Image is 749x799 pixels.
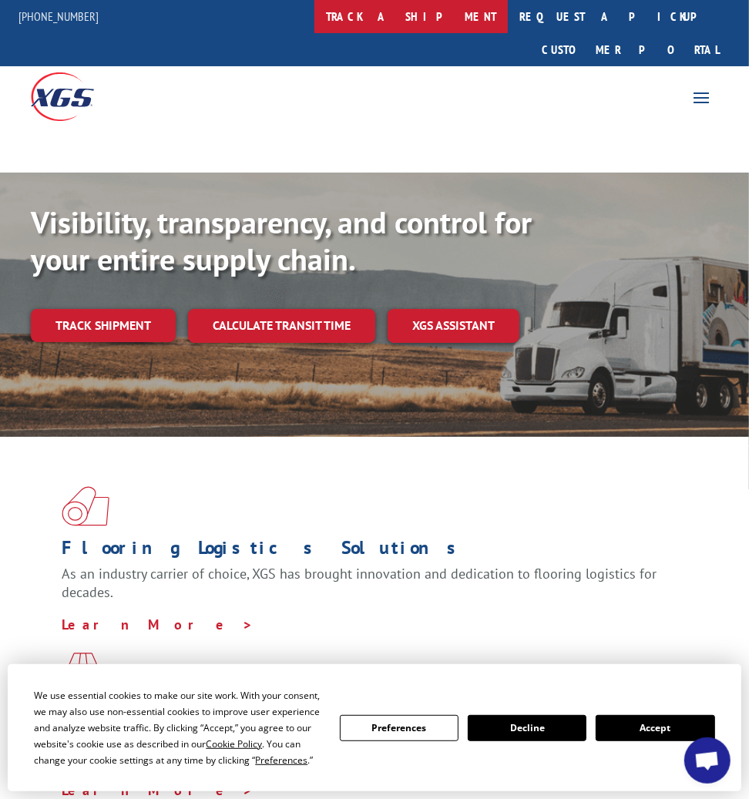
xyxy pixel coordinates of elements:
img: xgs-icon-total-supply-chain-intelligence-red [62,486,109,526]
a: [PHONE_NUMBER] [18,8,99,24]
span: Cookie Policy [206,737,262,750]
h1: Flooring Logistics Solutions [62,539,676,565]
b: Visibility, transparency, and control for your entire supply chain. [31,202,532,279]
a: Calculate transit time [188,309,375,342]
button: Accept [596,715,714,741]
span: As an industry carrier of choice, XGS has brought innovation and dedication to flooring logistics... [62,565,657,601]
a: Track shipment [31,309,176,341]
a: Open chat [684,737,731,784]
a: XGS ASSISTANT [388,309,519,342]
a: Customer Portal [530,33,731,66]
span: Preferences [255,754,307,767]
button: Preferences [340,715,458,741]
img: xgs-icon-focused-on-flooring-red [62,653,98,693]
div: Cookie Consent Prompt [8,664,741,791]
a: Learn More > [62,616,254,633]
div: We use essential cookies to make our site work. With your consent, we may also use non-essential ... [34,687,321,768]
button: Decline [468,715,586,741]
